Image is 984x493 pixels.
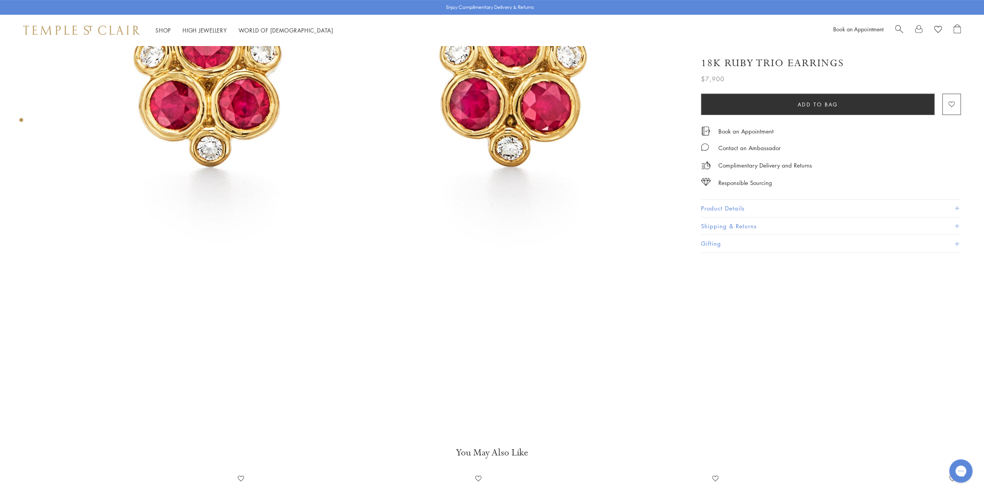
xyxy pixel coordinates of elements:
div: Responsible Sourcing [718,178,772,188]
img: icon_sourcing.svg [701,178,711,186]
img: Temple St. Clair [23,26,140,35]
a: ShopShop [155,26,171,34]
a: Book an Appointment [718,127,774,135]
div: Contact an Ambassador [718,143,781,153]
a: High JewelleryHigh Jewellery [182,26,227,34]
p: Complimentary Delivery and Returns [718,161,812,170]
a: Open Shopping Bag [953,24,961,36]
span: Add to bag [798,100,838,109]
nav: Main navigation [155,26,333,35]
button: Product Details [701,200,961,217]
div: Product gallery navigation [19,116,23,128]
a: Book an Appointment [833,25,883,33]
button: Add to bag [701,94,935,115]
a: World of [DEMOGRAPHIC_DATA]World of [DEMOGRAPHIC_DATA] [239,26,333,34]
a: View Wishlist [934,24,942,36]
p: Enjoy Complimentary Delivery & Returns [446,3,534,11]
span: $7,900 [701,74,725,84]
button: Shipping & Returns [701,217,961,235]
img: icon_appointment.svg [701,127,710,135]
h1: 18K Ruby Trio Earrings [701,56,844,70]
h3: You May Also Like [31,447,953,459]
img: icon_delivery.svg [701,161,711,170]
a: Search [895,24,903,36]
button: Gifting [701,235,961,252]
img: MessageIcon-01_2.svg [701,143,709,151]
iframe: Gorgias live chat messenger [945,457,976,485]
